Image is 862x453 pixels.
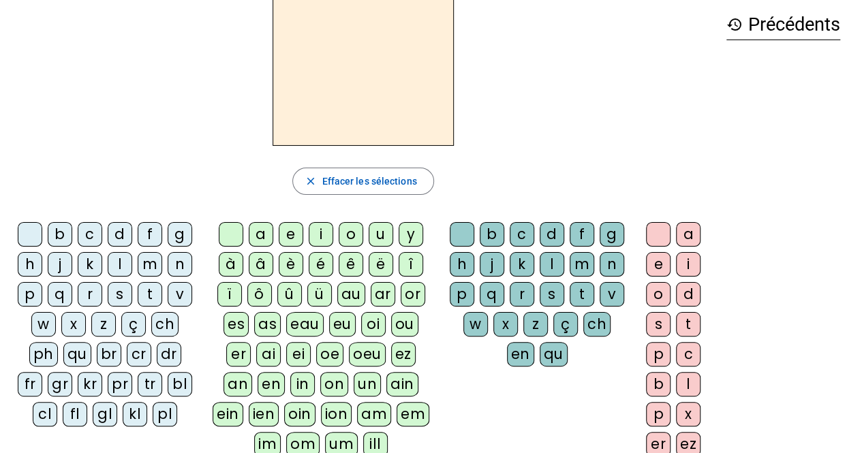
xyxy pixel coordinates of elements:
[29,342,58,366] div: ph
[540,252,564,277] div: l
[48,282,72,307] div: q
[91,312,116,337] div: z
[168,372,192,396] div: bl
[676,282,701,307] div: d
[108,222,132,247] div: d
[48,252,72,277] div: j
[322,173,416,189] span: Effacer les sélections
[480,252,504,277] div: j
[401,282,425,307] div: or
[151,312,179,337] div: ch
[213,402,243,426] div: ein
[97,342,121,366] div: br
[63,342,91,366] div: qu
[292,168,433,195] button: Effacer les sélections
[18,282,42,307] div: p
[329,312,356,337] div: eu
[320,372,348,396] div: on
[397,402,429,426] div: em
[646,372,671,396] div: b
[339,252,363,277] div: ê
[480,282,504,307] div: q
[224,312,249,337] div: es
[286,342,311,366] div: ei
[18,372,42,396] div: fr
[570,282,594,307] div: t
[108,252,132,277] div: l
[676,252,701,277] div: i
[361,312,386,337] div: oi
[540,222,564,247] div: d
[726,16,743,33] mat-icon: history
[399,222,423,247] div: y
[463,312,488,337] div: w
[354,372,381,396] div: un
[391,312,418,337] div: ou
[450,252,474,277] div: h
[399,252,423,277] div: î
[18,252,42,277] div: h
[279,222,303,247] div: e
[224,372,252,396] div: an
[480,222,504,247] div: b
[349,342,386,366] div: oeu
[316,342,343,366] div: oe
[247,282,272,307] div: ô
[676,342,701,366] div: c
[157,342,181,366] div: dr
[277,282,302,307] div: û
[676,372,701,396] div: l
[493,312,518,337] div: x
[93,402,117,426] div: gl
[249,222,273,247] div: a
[600,282,624,307] div: v
[284,402,315,426] div: oin
[309,222,333,247] div: i
[258,372,285,396] div: en
[127,342,151,366] div: cr
[646,252,671,277] div: e
[31,312,56,337] div: w
[309,252,333,277] div: é
[168,222,192,247] div: g
[321,402,352,426] div: ion
[386,372,418,396] div: ain
[33,402,57,426] div: cl
[78,252,102,277] div: k
[219,252,243,277] div: à
[646,402,671,426] div: p
[510,282,534,307] div: r
[357,402,391,426] div: am
[583,312,611,337] div: ch
[646,282,671,307] div: o
[507,342,534,366] div: en
[339,222,363,247] div: o
[168,282,192,307] div: v
[138,372,162,396] div: tr
[78,282,102,307] div: r
[540,342,568,366] div: qu
[48,372,72,396] div: gr
[553,312,578,337] div: ç
[371,282,395,307] div: ar
[48,222,72,247] div: b
[676,222,701,247] div: a
[570,222,594,247] div: f
[676,312,701,337] div: t
[108,282,132,307] div: s
[63,402,87,426] div: fl
[540,282,564,307] div: s
[256,342,281,366] div: ai
[391,342,416,366] div: ez
[290,372,315,396] div: in
[138,222,162,247] div: f
[286,312,324,337] div: eau
[123,402,147,426] div: kl
[307,282,332,307] div: ü
[523,312,548,337] div: z
[600,252,624,277] div: n
[450,282,474,307] div: p
[61,312,86,337] div: x
[510,252,534,277] div: k
[249,252,273,277] div: â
